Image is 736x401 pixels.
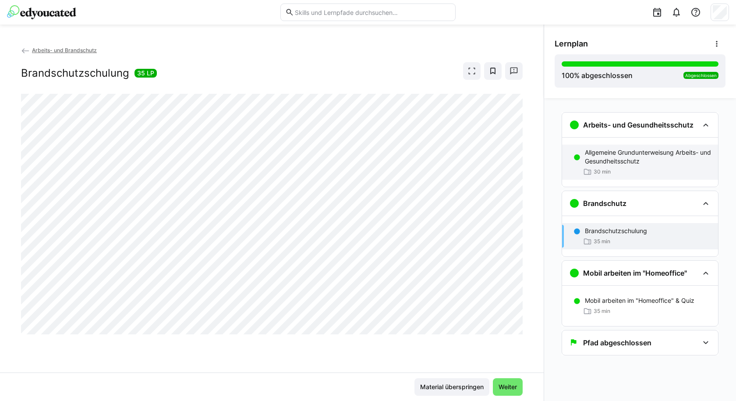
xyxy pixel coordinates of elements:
[555,39,588,49] span: Lernplan
[562,70,633,81] div: % abgeschlossen
[583,338,651,347] h3: Pfad abgeschlossen
[419,383,485,391] span: Material überspringen
[585,296,694,305] p: Mobil arbeiten im "Homeoffice" & Quiz
[583,199,626,208] h3: Brandschutz
[497,383,518,391] span: Weiter
[685,73,717,78] span: Abgeschlossen
[594,308,610,315] span: 35 min
[594,238,610,245] span: 35 min
[137,69,154,78] span: 35 LP
[21,47,97,53] a: Arbeits- und Brandschutz
[585,227,647,235] p: Brandschutzschulung
[493,378,523,396] button: Weiter
[583,269,687,277] h3: Mobil arbeiten im "Homeoffice"
[32,47,97,53] span: Arbeits- und Brandschutz
[562,71,574,80] span: 100
[585,148,711,166] p: Allgemeine Grundunterweisung Arbeits- und Gesundheitsschutz
[594,168,611,175] span: 30 min
[414,378,489,396] button: Material überspringen
[583,121,694,129] h3: Arbeits- und Gesundheitsschutz
[21,67,129,80] h2: Brandschutzschulung
[294,8,451,16] input: Skills und Lernpfade durchsuchen…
